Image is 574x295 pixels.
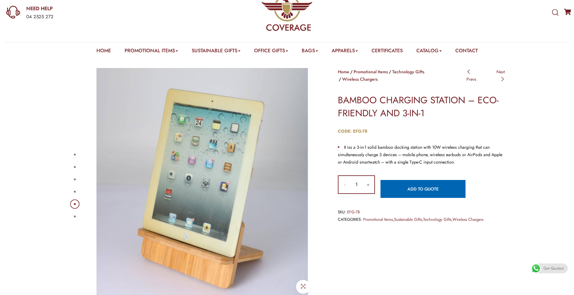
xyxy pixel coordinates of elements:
a: Apparels [332,47,358,57]
a: Technology Gifts [423,216,451,222]
a: Wireless Chargers [342,76,378,82]
button: 6 of 6 [74,216,76,217]
a: Office Gifts [254,47,288,57]
a: Contact [455,47,478,57]
span: Get Quotes! [543,263,564,273]
a: Technology Gifts [392,69,424,75]
a: Home [96,47,111,57]
a: Promotional Items [125,47,178,57]
span: Prevs [466,76,476,82]
a: Promotional Items [354,69,388,75]
span: Next [496,69,505,75]
span: SKU: [338,209,346,215]
a: Promotional Items [363,216,393,222]
a: Catalog [416,47,442,57]
span: , , , [338,216,505,223]
button: 1 of 6 [74,154,76,156]
span: EFG-78 [347,209,360,215]
a: Sustainable Gifts [192,47,240,57]
a: Certificates [372,47,403,57]
a: Home [338,69,349,75]
button: 5 of 6 [74,203,76,205]
h1: BAMBOO CHARGING STATION – ECO-FRIENDLY AND 3-IN-1 [338,94,505,120]
button: 2 of 6 [74,166,76,168]
a: Add to quote [381,180,466,198]
button: 3 of 6 [74,178,76,180]
a: Bags [302,47,318,57]
a: Wireless Chargers [453,216,483,222]
div: 04 2525 272 [26,13,188,21]
strong: CODE: EFG-78 [338,128,368,134]
a: Sustainable Gifts [394,216,422,222]
span: It iss a 3-in-1 solid bamboo docking station with 10W wireless charging that can simultaneously c... [338,144,502,165]
a: NEED HELP [26,5,188,12]
input: Product quantity [351,176,362,193]
input: + [362,176,374,193]
a: Prevs [466,69,476,82]
nav: Posts [466,68,505,83]
a: Next [496,69,505,82]
span: Categories: [338,216,362,222]
button: 4 of 6 [74,191,76,193]
input: - [338,176,351,193]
